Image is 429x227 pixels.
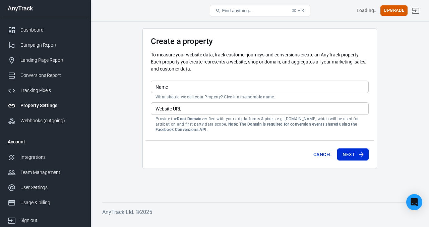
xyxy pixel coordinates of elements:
div: Usage & billing [20,199,83,206]
h3: Create a property [151,37,369,46]
input: Your Website Name [151,81,369,93]
a: Conversions Report [2,68,88,83]
div: Property Settings [20,102,83,109]
a: Dashboard [2,22,88,38]
a: Team Management [2,165,88,180]
button: Next [337,148,369,161]
div: Team Management [20,169,83,176]
a: Usage & billing [2,195,88,210]
div: Campaign Report [20,42,83,49]
div: AnyTrack [2,5,88,11]
div: Webhooks (outgoing) [20,117,83,124]
a: Sign out [408,3,424,19]
a: Property Settings [2,98,88,113]
a: Webhooks (outgoing) [2,113,88,128]
li: Account [2,134,88,150]
div: Dashboard [20,27,83,34]
button: Cancel [311,148,334,161]
input: example.com [151,102,369,115]
div: Open Intercom Messenger [406,194,422,210]
a: Tracking Pixels [2,83,88,98]
a: User Settings [2,180,88,195]
a: Integrations [2,150,88,165]
button: Find anything...⌘ + K [210,5,310,16]
div: User Settings [20,184,83,191]
a: Campaign Report [2,38,88,53]
span: Find anything... [222,8,253,13]
strong: Root Domain [177,117,201,121]
button: Upgrade [380,5,408,16]
a: Landing Page Report [2,53,88,68]
div: Account id: <> [357,7,378,14]
p: What should we call your Property? Give it a memorable name. [156,94,364,100]
div: Conversions Report [20,72,83,79]
div: Sign out [20,217,83,224]
div: ⌘ + K [292,8,304,13]
h6: AnyTrack Ltd. © 2025 [102,208,417,216]
div: Landing Page Report [20,57,83,64]
p: To measure your website data, track customer journeys and conversions create an AnyTrack property... [151,51,369,73]
div: Integrations [20,154,83,161]
strong: Note: The Domain is required for conversion events shared using the Facebook Conversions API. [156,122,357,132]
div: Tracking Pixels [20,87,83,94]
p: Provide the verified with your ad platforms & pixels e.g. [DOMAIN_NAME] which will be used for at... [156,116,364,132]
